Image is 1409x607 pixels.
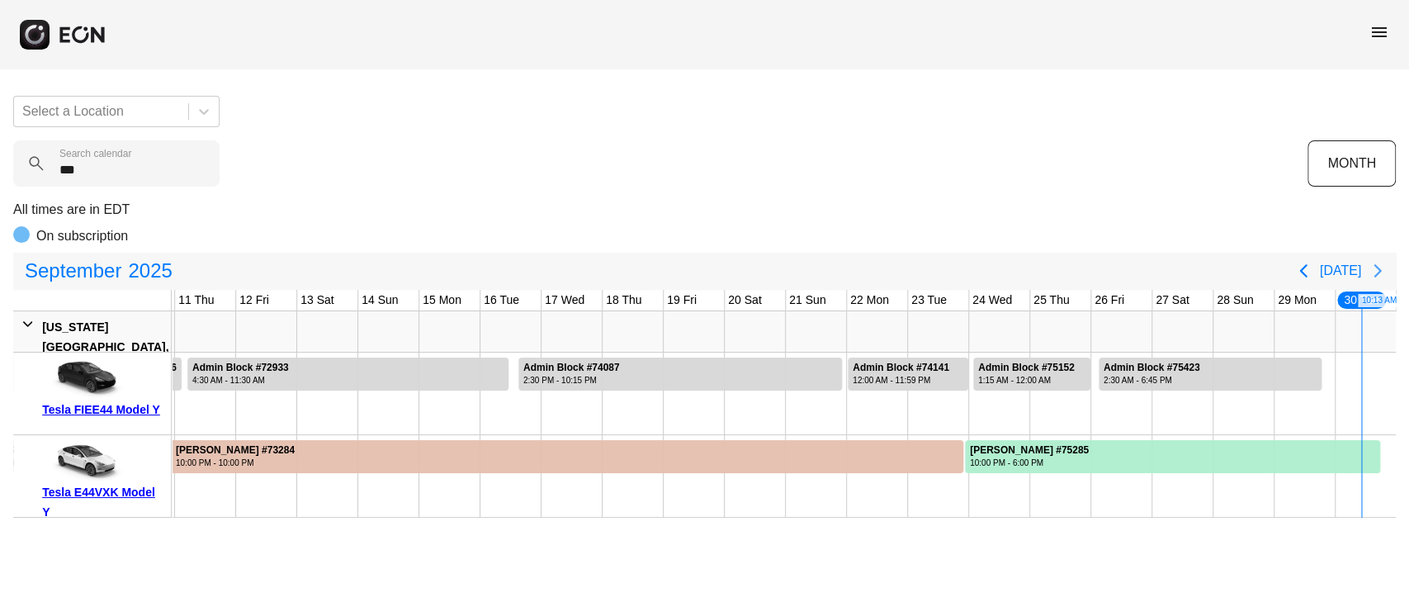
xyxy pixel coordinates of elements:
[42,400,165,420] div: Tesla FIEE44 Model Y
[125,254,175,287] span: 2025
[1098,353,1322,391] div: Rented for 4 days by Admin Block Current status is rental
[187,353,510,391] div: Rented for 6 days by Admin Block Current status is rental
[36,226,128,246] p: On subscription
[969,290,1015,311] div: 24 Wed
[786,290,829,311] div: 21 Sun
[42,317,168,377] div: [US_STATE][GEOGRAPHIC_DATA], [GEOGRAPHIC_DATA]
[1369,22,1389,42] span: menu
[236,290,272,311] div: 12 Fri
[358,290,401,311] div: 14 Sun
[15,254,182,287] button: September2025
[964,435,1382,473] div: Rented for 7 days by Jasmin jones Current status is rental
[970,457,1089,469] div: 10:00 PM - 6:00 PM
[972,353,1091,391] div: Rented for 2 days by Admin Block Current status is rental
[297,290,337,311] div: 13 Sat
[21,254,125,287] span: September
[1104,374,1200,386] div: 2:30 AM - 6:45 PM
[1104,362,1200,374] div: Admin Block #75423
[541,290,588,311] div: 17 Wed
[192,374,289,386] div: 4:30 AM - 11:30 AM
[1320,256,1361,286] button: [DATE]
[59,147,131,160] label: Search calendar
[175,290,217,311] div: 11 Thu
[908,290,950,311] div: 23 Tue
[853,374,949,386] div: 12:00 AM - 11:59 PM
[523,362,620,374] div: Admin Block #74087
[1274,290,1320,311] div: 29 Mon
[970,444,1089,457] div: [PERSON_NAME] #75285
[1287,254,1320,287] button: Previous page
[518,353,843,391] div: Rented for 6 days by Admin Block Current status is rental
[419,290,465,311] div: 15 Mon
[1213,290,1256,311] div: 28 Sun
[523,374,620,386] div: 2:30 PM - 10:15 PM
[42,358,125,400] img: car
[664,290,700,311] div: 19 Fri
[853,362,949,374] div: Admin Block #74141
[42,482,165,522] div: Tesla E44VXK Model Y
[13,200,1396,220] p: All times are in EDT
[847,290,892,311] div: 22 Mon
[42,441,125,482] img: car
[176,457,295,469] div: 10:00 PM - 10:00 PM
[176,444,295,457] div: [PERSON_NAME] #73284
[1361,254,1394,287] button: Next page
[1307,140,1396,187] button: MONTH
[1152,290,1192,311] div: 27 Sat
[192,362,289,374] div: Admin Block #72933
[978,374,1075,386] div: 1:15 AM - 12:00 AM
[725,290,764,311] div: 20 Sat
[1091,290,1128,311] div: 26 Fri
[847,353,969,391] div: Rented for 2 days by Admin Block Current status is rental
[1030,290,1072,311] div: 25 Thu
[603,290,645,311] div: 18 Thu
[1336,290,1388,311] div: 30 Tue
[978,362,1075,374] div: Admin Block #75152
[109,435,964,473] div: Rented for 14 days by Jasmin jones Current status is late
[480,290,522,311] div: 16 Tue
